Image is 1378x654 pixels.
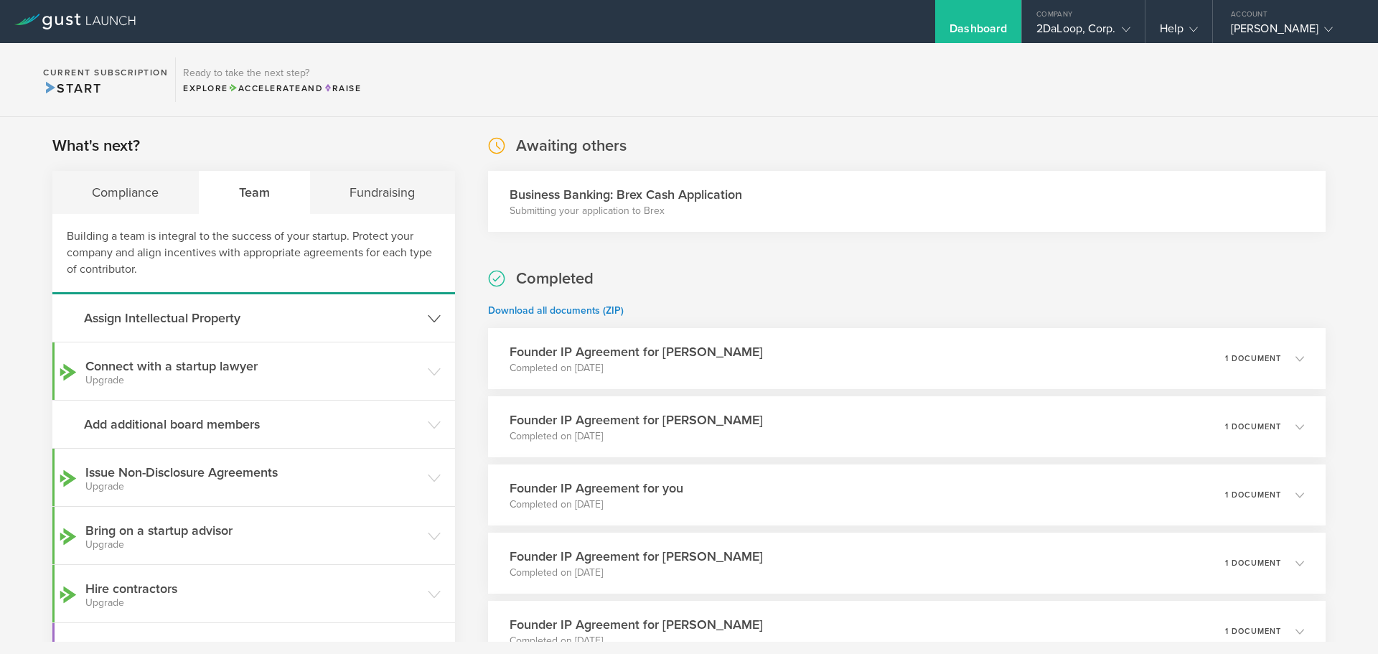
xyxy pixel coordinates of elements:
[1036,22,1130,43] div: 2DaLoop, Corp.
[1225,559,1281,567] p: 1 document
[228,83,301,93] span: Accelerate
[84,415,421,434] h3: Add additional board members
[516,268,594,289] h2: Completed
[510,497,683,512] p: Completed on [DATE]
[85,579,421,608] h3: Hire contractors
[43,80,101,96] span: Start
[228,83,324,93] span: and
[510,185,742,204] h3: Business Banking: Brex Cash Application
[85,540,421,550] small: Upgrade
[323,83,361,93] span: Raise
[85,482,421,492] small: Upgrade
[510,566,763,580] p: Completed on [DATE]
[183,68,361,78] h3: Ready to take the next step?
[1225,627,1281,635] p: 1 document
[1225,491,1281,499] p: 1 document
[1231,22,1353,43] div: [PERSON_NAME]
[1160,22,1198,43] div: Help
[200,171,311,214] div: Team
[510,361,763,375] p: Completed on [DATE]
[510,411,763,429] h3: Founder IP Agreement for [PERSON_NAME]
[84,309,421,327] h3: Assign Intellectual Property
[52,171,200,214] div: Compliance
[1225,355,1281,363] p: 1 document
[510,429,763,444] p: Completed on [DATE]
[183,82,361,95] div: Explore
[516,136,627,157] h2: Awaiting others
[85,598,421,608] small: Upgrade
[510,615,763,634] h3: Founder IP Agreement for [PERSON_NAME]
[510,479,683,497] h3: Founder IP Agreement for you
[510,204,742,218] p: Submitting your application to Brex
[310,171,455,214] div: Fundraising
[85,375,421,386] small: Upgrade
[52,136,140,157] h2: What's next?
[43,68,168,77] h2: Current Subscription
[85,357,421,386] h3: Connect with a startup lawyer
[510,634,763,648] p: Completed on [DATE]
[488,304,624,317] a: Download all documents (ZIP)
[175,57,368,102] div: Ready to take the next step?ExploreAccelerateandRaise
[510,547,763,566] h3: Founder IP Agreement for [PERSON_NAME]
[1225,423,1281,431] p: 1 document
[85,521,421,550] h3: Bring on a startup advisor
[52,214,455,294] div: Building a team is integral to the success of your startup. Protect your company and align incent...
[950,22,1007,43] div: Dashboard
[85,463,421,492] h3: Issue Non-Disclosure Agreements
[1306,585,1378,654] iframe: Chat Widget
[510,342,763,361] h3: Founder IP Agreement for [PERSON_NAME]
